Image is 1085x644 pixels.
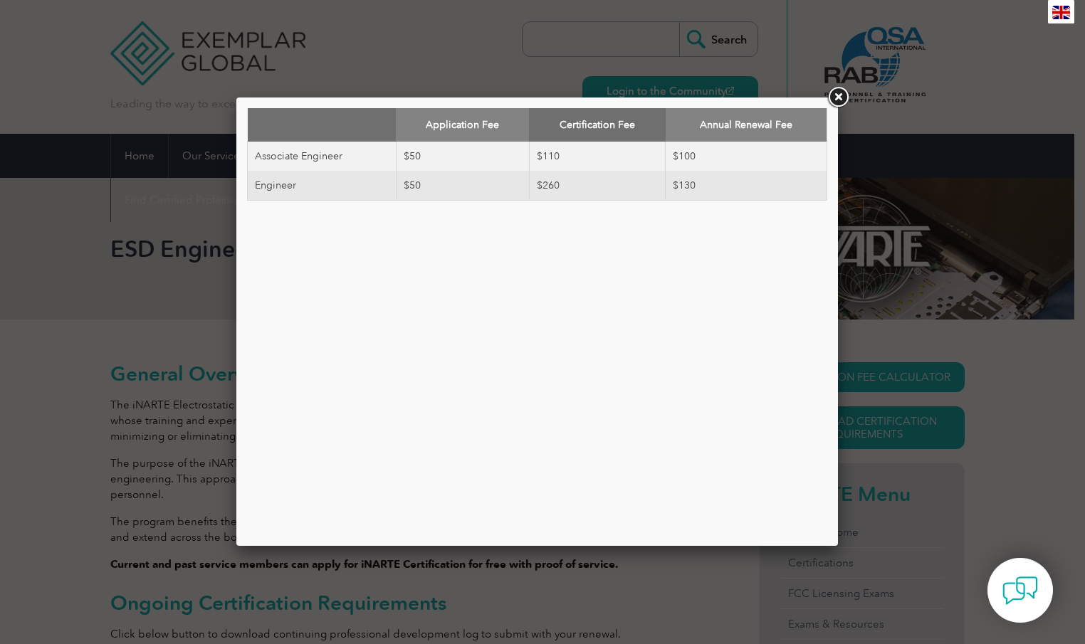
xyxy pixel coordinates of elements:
td: Associate Engineer [248,142,397,171]
td: $110 [529,142,665,171]
td: $100 [666,142,827,171]
th: Application Fee [396,108,529,142]
td: $50 [396,171,529,201]
img: contact-chat.png [1002,573,1038,608]
td: $260 [529,171,665,201]
th: Annual Renewal Fee [666,108,827,142]
a: Close [825,85,851,110]
td: $130 [666,171,827,201]
th: Certification Fee [529,108,665,142]
td: $50 [396,142,529,171]
td: Engineer [248,171,397,201]
img: en [1052,6,1070,19]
